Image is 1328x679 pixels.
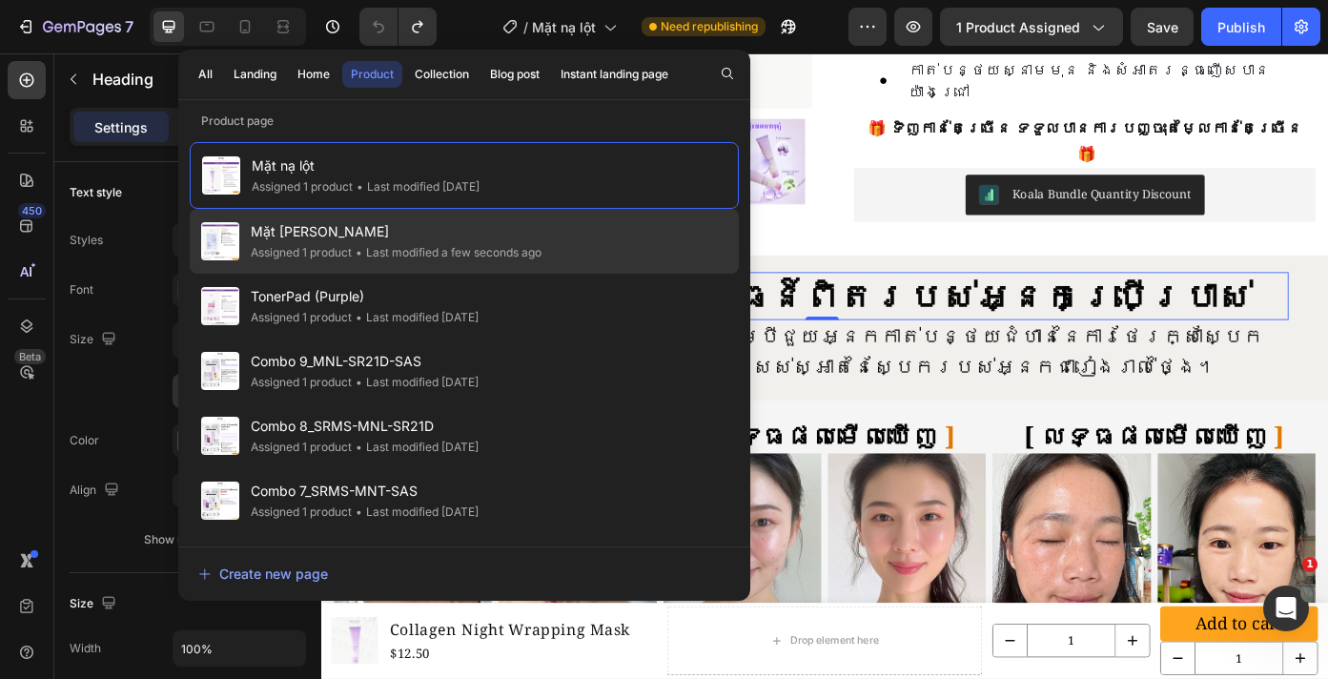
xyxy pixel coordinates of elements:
iframe: Design area [321,53,1328,679]
div: Last modified [DATE] [353,177,480,196]
button: Blog post [481,61,548,88]
button: Save [1131,8,1194,46]
span: លទ្ធផលមើលឃើញ [69,415,326,454]
button: Create new page [197,555,731,593]
span: • [356,310,362,324]
button: Product [342,61,402,88]
p: Settings [94,117,148,137]
strong: ] [1083,415,1094,454]
div: Publish [1217,17,1265,37]
span: Combo 8_SRMS-MNL-SR21D [251,415,479,438]
span: Need republishing [661,18,758,35]
div: Align [70,478,123,504]
p: 7 [125,15,133,38]
div: Instant landing page [561,66,668,83]
div: Size [70,591,120,617]
span: លទ្ធផលមើលឃើញ [443,415,701,454]
span: ប្រើ Collagen Wrapping Mask Seyoul ដើម្បីជួយអ្នកកាត់បន្ថយជំហាននៃការថែរក្សាស្បែក សន្សំសំចៃពេលវេលា ... [43,305,1071,371]
div: Size [70,327,120,353]
div: Assigned 1 product [251,308,352,327]
span: • [356,245,362,259]
button: Koala Bundle Quantity Discount [732,138,1004,184]
span: • [356,375,362,389]
button: Show more [70,523,306,557]
div: Assigned 1 product [251,503,352,522]
p: Product page [178,112,750,131]
div: Show more [144,530,233,549]
strong: ] [334,415,345,454]
div: Heading [62,222,114,239]
span: Combo 9_MNL-SR21D-SAS [251,350,479,373]
div: Width [70,640,101,657]
div: Beta [14,349,46,364]
div: Last modified [DATE] [352,308,479,327]
strong: ] [708,415,720,454]
span: កាត់បន្ថយស្នាមមុន និងសំអាតរន្ធញើសបានយ៉ាងជ្រៅ [667,7,1078,55]
span: • [356,440,362,454]
button: Publish [1201,8,1281,46]
span: លទ្ធផលមើលឃើញ [818,415,1075,454]
div: All [198,66,213,83]
span: Mặt nạ lột [532,17,596,37]
div: Undo/Redo [359,8,437,46]
strong: [ [50,415,61,454]
div: Assigned 1 product [252,177,353,196]
div: Assigned 1 product [251,373,352,392]
div: Add to cart [993,636,1093,661]
div: Styles [70,232,103,249]
span: 1 [1302,557,1318,572]
strong: [ [799,415,810,454]
span: • [357,179,363,194]
div: Drop element here [533,660,634,675]
strong: 🎁 ទិញកាន់តែច្រើន ទទួលបានការបញ្ចុះតម្លៃកាន់តែច្រើន 🎁 [621,73,1114,125]
div: Color [70,432,99,449]
span: / [523,17,528,37]
strong: [ [424,415,436,454]
div: 450 [18,203,46,218]
button: Instant landing page [552,61,677,88]
div: Last modified [DATE] [352,373,479,392]
button: Add to cart [953,628,1133,669]
button: Landing [225,61,285,88]
h2: ស្វែងយល់ពីបទពិសោធន៍ពិតរបស់អ្នកប្រើប្រាស់ [38,249,1099,303]
input: Auto [174,631,305,666]
div: Last modified [DATE] [352,438,479,457]
span: Mặt [PERSON_NAME] [251,220,541,243]
button: All [190,61,221,88]
div: Blog post [490,66,540,83]
div: Create new page [198,564,328,584]
div: Last modified a few seconds ago [352,243,541,262]
div: Landing [234,66,276,83]
img: COGWoM-s-4MDEAE=.png [747,150,770,173]
button: 1 product assigned [940,8,1123,46]
div: Assigned 1 product [251,243,352,262]
span: • [356,504,362,519]
iframe: Intercom live chat [1263,586,1309,631]
p: Heading [92,68,298,91]
span: Mặt nạ lột [252,154,480,177]
div: Last modified [DATE] [352,503,479,522]
div: Assigned 1 product [251,438,352,457]
div: Product [351,66,394,83]
span: TonerPad (Purple) [251,285,479,308]
span: 1 product assigned [956,17,1080,37]
div: Koala Bundle Quantity Discount [786,150,989,170]
button: Heading 3 [173,223,306,257]
h1: Collagen Night Wrapping Mask [76,640,354,669]
div: Collection [415,66,469,83]
button: Home [289,61,338,88]
div: Text style [70,184,122,201]
span: Save [1147,19,1178,35]
div: Home [297,66,330,83]
button: 7 [8,8,142,46]
span: Combo 7_SRMS-MNT-SAS [251,480,479,503]
button: Collection [406,61,478,88]
div: Font [70,281,93,298]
